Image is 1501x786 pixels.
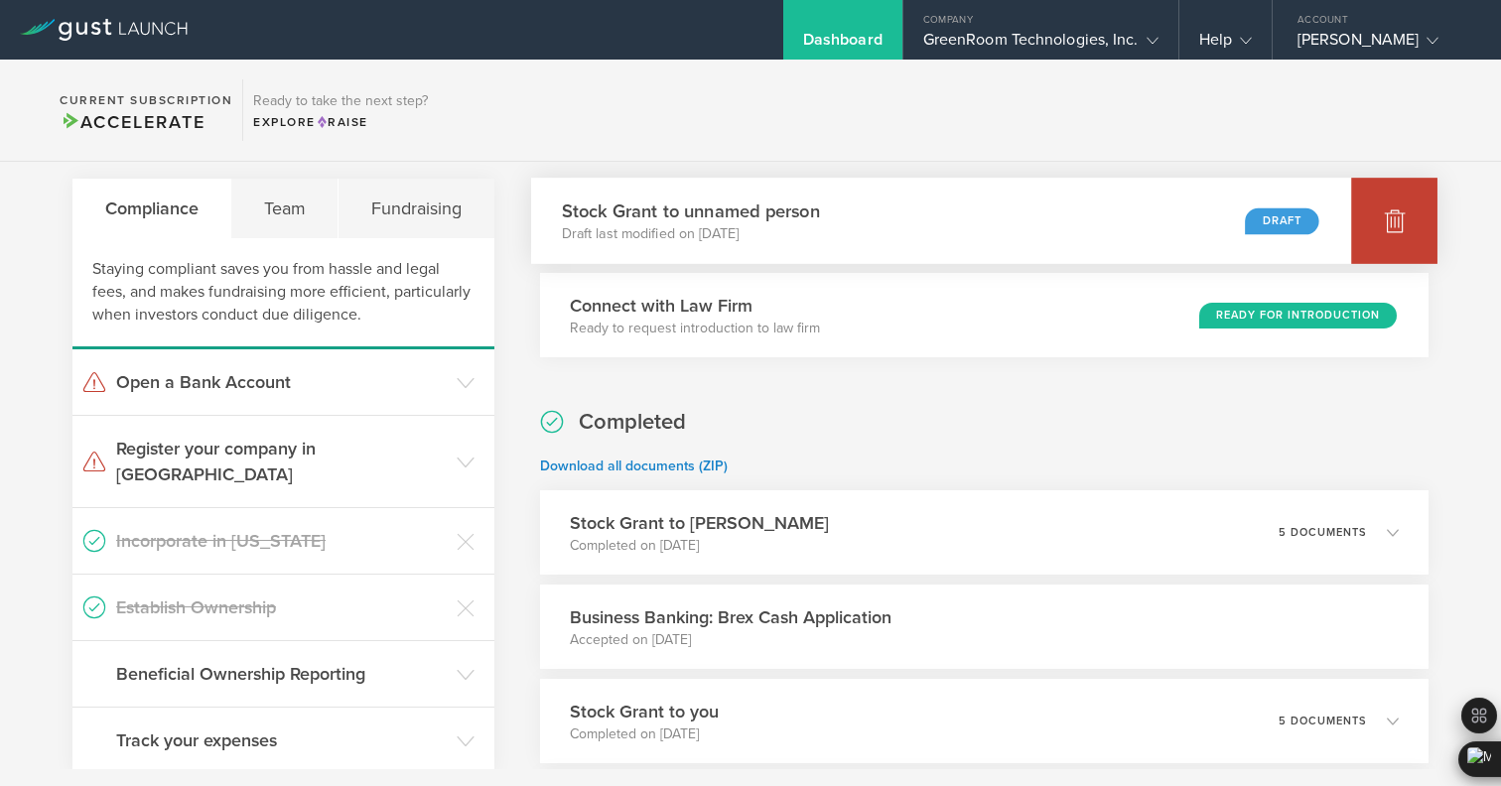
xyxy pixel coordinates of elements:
div: Fundraising [339,179,493,238]
h3: Stock Grant to unnamed person [561,197,819,224]
div: Stock Grant to unnamed personDraft last modified on [DATE]Draft [531,178,1352,264]
div: Draft [1245,207,1318,234]
h3: Register your company in [GEOGRAPHIC_DATA] [116,436,447,487]
h3: Stock Grant to you [570,699,719,724]
div: Staying compliant saves you from hassle and legal fees, and makes fundraising more efficient, par... [72,238,494,349]
span: Raise [316,115,368,129]
p: Draft last modified on [DATE] [561,224,819,244]
div: Help [1199,30,1252,60]
h2: Completed [579,408,686,437]
p: 5 documents [1279,527,1367,538]
div: Team [231,179,339,238]
div: Connect with Law FirmReady to request introduction to law firmReady for Introduction [540,273,1429,357]
h3: Incorporate in [US_STATE] [116,528,447,554]
h3: Connect with Law Firm [570,293,820,319]
div: Compliance [72,179,231,238]
h3: Track your expenses [116,727,447,753]
h3: Open a Bank Account [116,369,447,395]
div: GreenRoom Technologies, Inc. [923,30,1159,60]
p: 5 documents [1279,716,1367,726]
p: Accepted on [DATE] [570,630,891,650]
div: [PERSON_NAME] [1297,30,1466,60]
h3: Establish Ownership [116,594,447,620]
h2: Current Subscription [60,94,232,106]
h3: Beneficial Ownership Reporting [116,661,447,687]
div: Explore [253,113,428,131]
span: Accelerate [60,111,205,133]
div: Ready for Introduction [1199,303,1397,328]
p: Completed on [DATE] [570,724,719,744]
h3: Ready to take the next step? [253,94,428,108]
h3: Business Banking: Brex Cash Application [570,604,891,630]
h3: Stock Grant to [PERSON_NAME] [570,510,829,536]
p: Ready to request introduction to law firm [570,319,820,338]
a: Download all documents (ZIP) [540,458,728,474]
div: Dashboard [803,30,883,60]
div: Ready to take the next step?ExploreRaise [242,79,438,141]
p: Completed on [DATE] [570,536,829,556]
